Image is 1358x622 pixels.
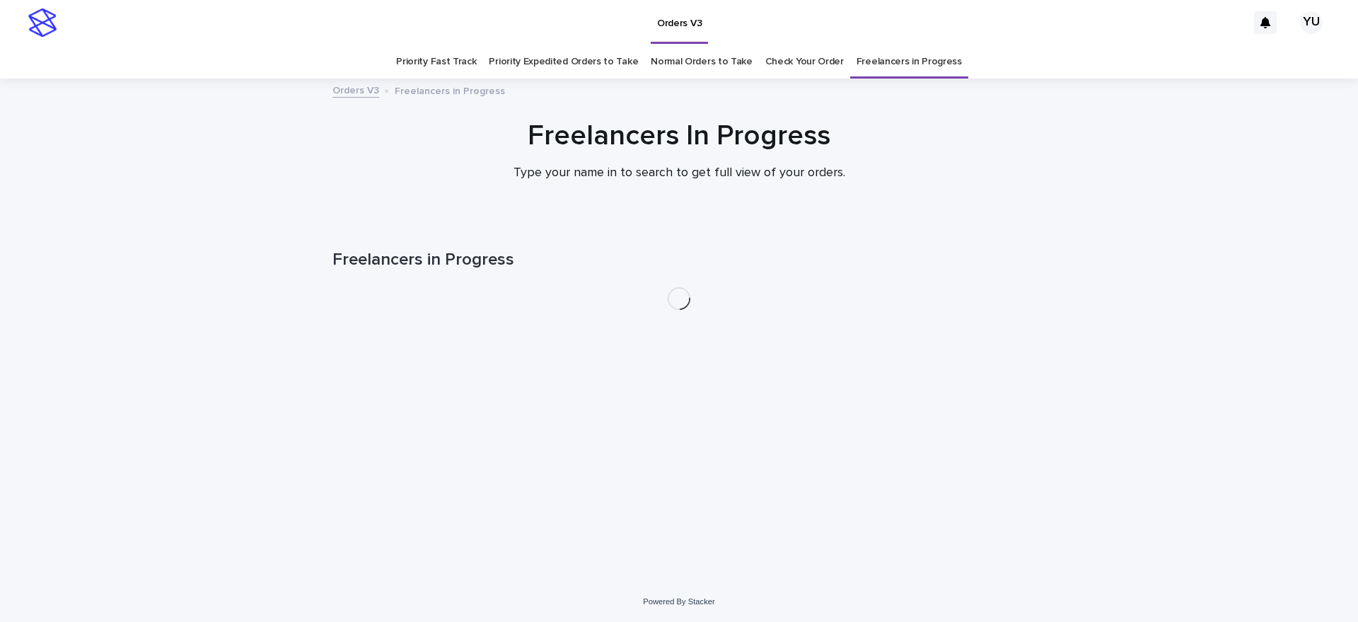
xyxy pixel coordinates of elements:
[643,597,714,606] a: Powered By Stacker
[396,45,476,79] a: Priority Fast Track
[765,45,844,79] a: Check Your Order
[395,82,505,98] p: Freelancers in Progress
[28,8,57,37] img: stacker-logo-s-only.png
[1300,11,1323,34] div: YU
[489,45,638,79] a: Priority Expedited Orders to Take
[332,250,1026,270] h1: Freelancers in Progress
[332,81,379,98] a: Orders V3
[396,166,962,181] p: Type your name in to search to get full view of your orders.
[651,45,753,79] a: Normal Orders to Take
[332,119,1026,153] h1: Freelancers In Progress
[857,45,962,79] a: Freelancers in Progress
